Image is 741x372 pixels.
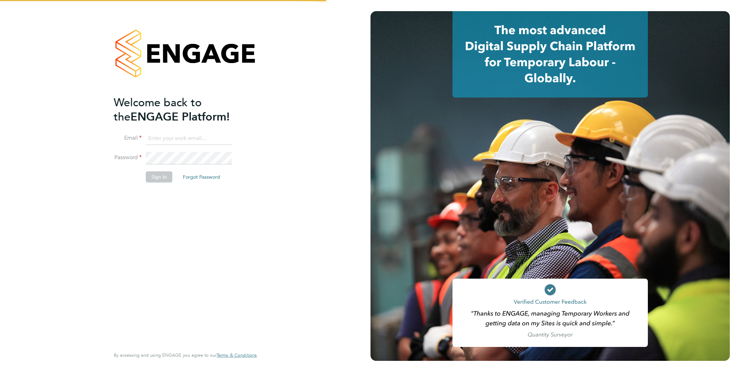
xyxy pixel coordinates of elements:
label: Password [114,154,142,161]
button: Sign In [146,171,172,183]
span: By accessing and using ENGAGE you agree to our [114,352,257,358]
label: Email [114,134,142,142]
span: Terms & Conditions [217,352,257,358]
span: Welcome back to the [114,96,202,124]
input: Enter your work email... [146,132,232,145]
button: Forgot Password [177,171,226,183]
h2: ENGAGE Platform! [114,95,250,124]
a: Terms & Conditions [217,352,257,358]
